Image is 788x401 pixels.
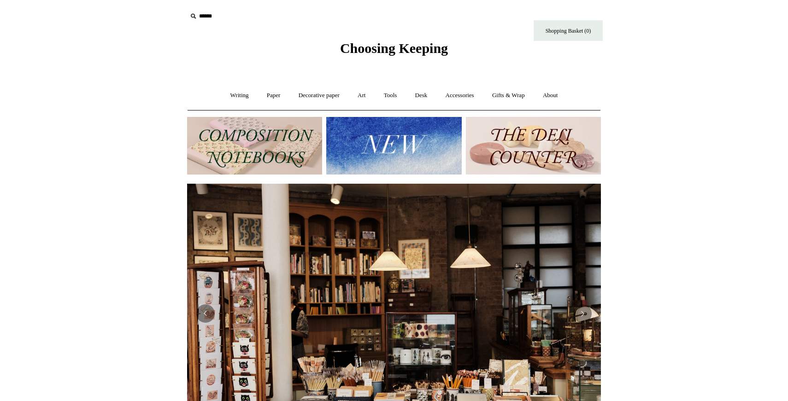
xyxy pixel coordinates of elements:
button: Next [573,304,592,323]
a: Gifts & Wrap [484,83,533,108]
a: Shopping Basket (0) [534,20,603,41]
a: Desk [407,83,436,108]
img: The Deli Counter [466,117,601,174]
a: Tools [376,83,406,108]
a: Choosing Keeping [340,48,448,54]
a: About [535,83,566,108]
a: Accessories [437,83,482,108]
a: Paper [259,83,289,108]
img: 202302 Composition ledgers.jpg__PID:69722ee6-fa44-49dd-a067-31375e5d54ec [187,117,322,174]
button: Previous [196,304,215,323]
a: Art [349,83,374,108]
a: Decorative paper [290,83,348,108]
img: New.jpg__PID:f73bdf93-380a-4a35-bcfe-7823039498e1 [326,117,461,174]
span: Choosing Keeping [340,41,448,56]
a: Writing [222,83,257,108]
